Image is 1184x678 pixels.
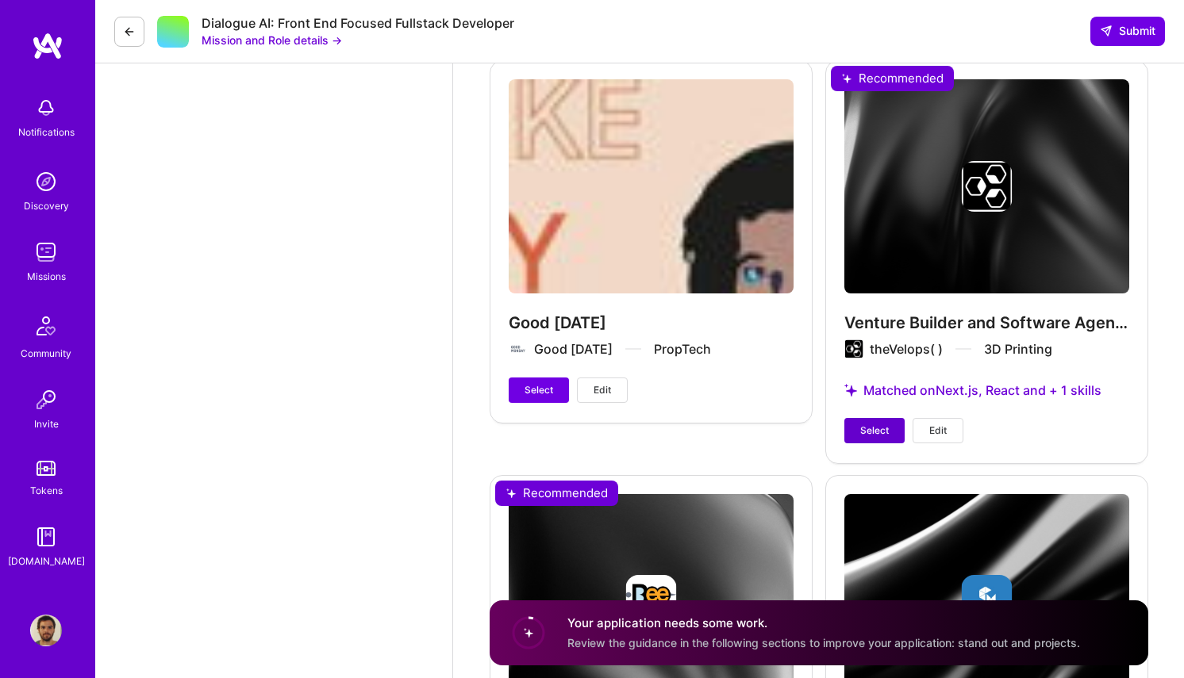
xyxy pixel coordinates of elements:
[567,636,1080,649] span: Review the guidance in the following sections to improve your application: stand out and projects.
[577,377,628,403] button: Edit
[929,423,947,438] span: Edit
[525,383,553,397] span: Select
[30,166,62,197] img: discovery
[37,461,56,476] img: tokens
[202,32,342,48] button: Mission and Role details →
[1090,17,1165,45] button: Submit
[913,418,963,443] button: Edit
[8,553,85,569] div: [DOMAIN_NAME]
[18,124,75,140] div: Notifications
[1100,25,1113,37] i: icon SendLight
[123,25,136,38] i: icon LeftArrowDark
[509,377,569,403] button: Select
[30,384,62,416] img: Invite
[30,482,63,499] div: Tokens
[21,345,71,362] div: Community
[30,92,62,124] img: bell
[860,423,889,438] span: Select
[202,15,514,32] div: Dialogue AI: Front End Focused Fullstack Developer
[24,197,69,214] div: Discovery
[27,268,66,285] div: Missions
[26,615,66,646] a: User Avatar
[30,236,62,268] img: teamwork
[1100,23,1155,39] span: Submit
[30,615,62,646] img: User Avatar
[30,521,62,553] img: guide book
[567,615,1080,631] h4: Your application needs some work.
[32,32,63,60] img: logo
[34,416,59,432] div: Invite
[594,383,611,397] span: Edit
[844,418,905,443] button: Select
[27,307,65,345] img: Community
